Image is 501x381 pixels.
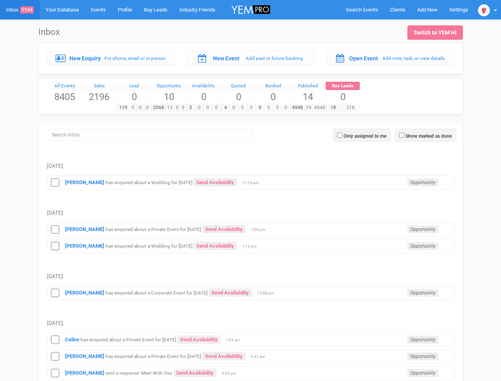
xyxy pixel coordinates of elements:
label: New Enquiry [69,54,101,62]
a: Send Availability [202,225,246,233]
span: 0 [264,104,273,112]
small: has enquired about a Private Event for [DATE] [106,354,201,359]
span: 14 [304,104,313,112]
span: 13 [165,104,175,112]
a: Switch to YEM Hi [407,25,463,40]
div: Switch to YEM Hi [414,29,457,37]
span: 14 [291,90,325,104]
a: Sales [82,82,117,90]
h1: Inbox [38,27,69,37]
span: Search Events [346,7,378,13]
a: New Enquiry For phone, email or in-person [47,51,175,65]
a: Booked [256,82,290,90]
a: Celine [65,337,79,343]
span: 0 [195,104,204,112]
strong: [PERSON_NAME] [65,353,104,359]
label: Only assigned to me [344,133,386,140]
span: 0 [273,104,282,112]
span: 11:19 pm [242,180,262,186]
span: 0 [255,104,265,112]
a: [PERSON_NAME] [65,290,104,296]
h5: [DATE] [47,163,455,169]
a: Send Availability [202,352,246,360]
span: 5 [186,104,195,112]
span: 0 [117,90,152,104]
a: Published [291,82,325,90]
a: [PERSON_NAME] [65,370,104,376]
small: sent a response: Meet With You [106,370,172,376]
small: Add past or future booking [246,56,303,61]
span: 318 [341,104,360,112]
a: Quoted [221,82,256,90]
span: 4948 [290,104,305,112]
span: 10 [152,90,186,104]
a: Availability [186,82,221,90]
span: 0 [136,104,144,112]
span: 6:59 pm [222,371,242,376]
span: 0 [221,90,256,104]
span: Clients [390,7,405,13]
span: 0 [203,104,212,112]
small: has enquired about a Wedding for [DATE] [106,243,192,249]
span: 4948 [313,104,327,112]
span: 0 [186,90,221,104]
span: 0 [229,104,238,112]
input: Search Inbox [48,129,253,141]
a: Send Availability [173,369,217,377]
span: Opportunity [407,225,438,233]
span: 9544 [20,6,34,13]
img: open-uri20250107-2-1pbi2ie [478,4,490,16]
a: New Event Add past or future booking [186,51,315,65]
span: 7:55 am [226,337,246,343]
a: [PERSON_NAME] [65,243,104,249]
h5: [DATE] [47,320,455,326]
h5: [DATE] [47,210,455,216]
span: Opportunity [407,336,438,344]
span: 0 [247,104,256,112]
h5: [DATE] [47,273,455,279]
span: 9 [174,104,180,112]
a: Send Availability [194,242,237,250]
span: Add New [417,7,438,13]
label: Show marked as done [405,133,452,140]
span: 18 [325,104,342,112]
span: 6:41 am [251,354,271,360]
span: 119 [117,104,130,112]
small: has enquired about a Corporate Event for [DATE] [106,290,207,296]
a: Lead [117,82,152,90]
span: 9 [180,104,186,112]
span: 0 [212,104,221,112]
a: Open Event Add note, task, or view details [326,51,455,65]
span: Opportunity [407,179,438,187]
span: 4 [221,104,230,112]
a: Buy Leads [326,82,360,90]
span: 12:58 pm [257,291,277,296]
span: 8405 [48,90,82,104]
a: Send Availability [209,289,252,297]
a: [PERSON_NAME] [65,226,104,232]
a: Opportunity [152,82,186,90]
a: [PERSON_NAME] [65,179,104,185]
span: 1:12 pm [242,244,262,249]
span: 0 [238,104,247,112]
small: has enquired about a Private Event for [DATE] [106,227,201,232]
span: Opportunity [407,242,438,250]
span: 2068 [151,104,166,112]
small: For phone, email or in-person [104,56,166,61]
span: 7:09 pm [251,227,271,233]
label: New Event [213,54,240,62]
a: Send Availability [177,335,221,344]
span: 0 [129,104,137,112]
